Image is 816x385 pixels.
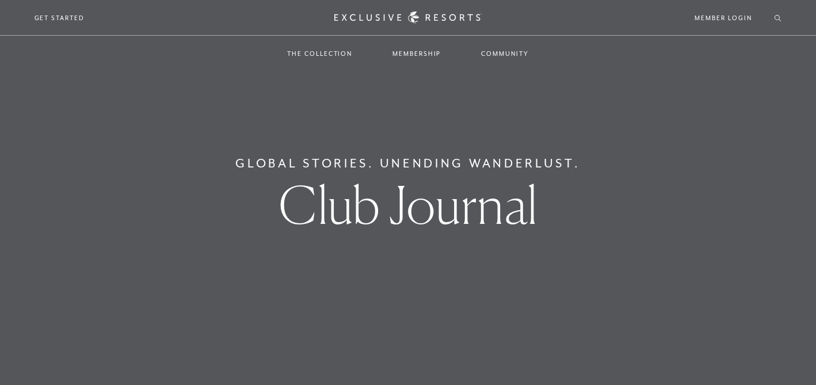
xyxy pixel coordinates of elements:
[695,13,752,23] a: Member Login
[235,154,580,173] h6: Global Stories. Unending Wanderlust.
[35,13,85,23] a: Get Started
[276,37,364,70] a: The Collection
[470,37,540,70] a: Community
[381,37,452,70] a: Membership
[279,179,537,231] h1: Club Journal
